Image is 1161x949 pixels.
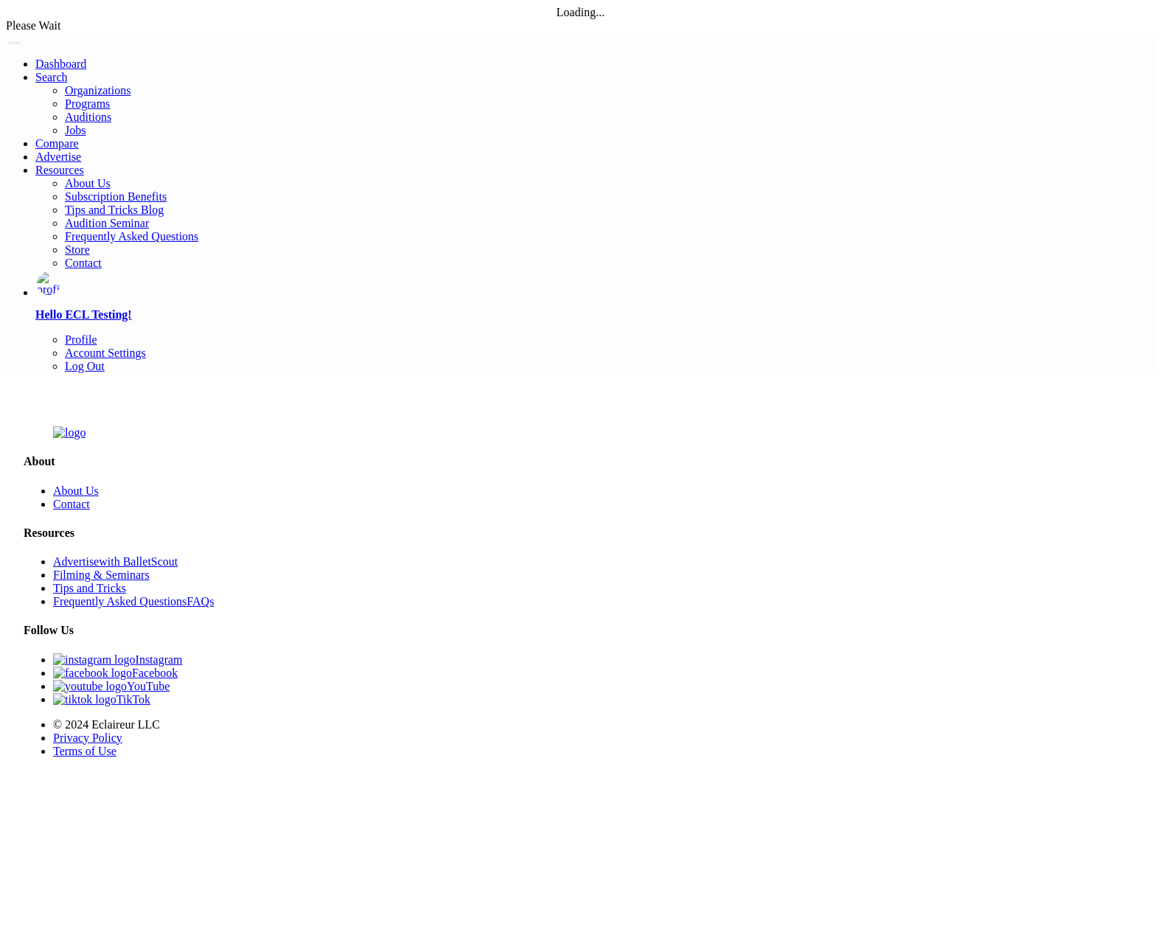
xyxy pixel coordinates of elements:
img: logo [53,426,86,439]
a: Dashboard [35,58,86,70]
a: Contact [53,498,90,510]
a: Subscription Benefits [65,190,167,203]
a: TikTok [53,693,150,706]
h4: Follow Us [24,624,1137,637]
img: youtube logo [53,680,127,693]
span: Frequently Asked Questions [53,595,186,608]
a: Frequently Asked Questions [65,230,198,243]
a: Programs [65,97,110,110]
a: Resources [35,164,84,176]
a: Frequently Asked QuestionsFAQs [53,595,214,608]
a: YouTube [53,680,170,692]
h4: About [24,455,1137,468]
p: Hello ECL Testing! [35,308,1155,321]
li: © 2024 Eclaireur LLC [53,718,1137,731]
img: tiktok logo [53,693,116,706]
img: profile picture [37,271,69,310]
a: Compare [35,137,79,150]
a: Store [65,243,90,256]
a: Advertise [35,150,81,163]
ul: profile picture Hello ECL Testing! [35,333,1155,373]
button: Toggle navigation [9,41,21,44]
a: Search [35,71,68,83]
a: Advertisewith BalletScout [53,555,178,568]
span: with BalletScout [99,555,178,568]
a: Account Settings [65,347,146,359]
a: Terms of Use [53,745,116,757]
img: instagram logo [53,653,136,667]
a: Contact [65,257,102,269]
a: Tips and Tricks Blog [65,204,164,216]
a: Jobs [65,124,86,136]
h4: Resources [24,526,1137,540]
a: Facebook [53,667,178,679]
a: Filming & Seminars [53,569,150,581]
a: Auditions [65,111,111,123]
a: Audition Seminar [65,217,149,229]
ul: Resources [35,177,1155,270]
a: profile picture Hello ECL Testing! [35,270,1155,321]
a: Log Out [65,360,105,372]
a: Instagram [53,653,183,666]
div: Please Wait [6,19,1155,32]
a: Tips and Tricks [53,582,126,594]
span: FAQs [186,595,214,608]
ul: Resources [35,84,1155,137]
a: About Us [65,177,111,190]
a: Profile [65,333,97,346]
span: Loading... [557,6,604,18]
img: facebook logo [53,667,132,680]
a: Organizations [65,84,130,97]
a: About Us [53,484,99,497]
a: Privacy Policy [53,731,122,744]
